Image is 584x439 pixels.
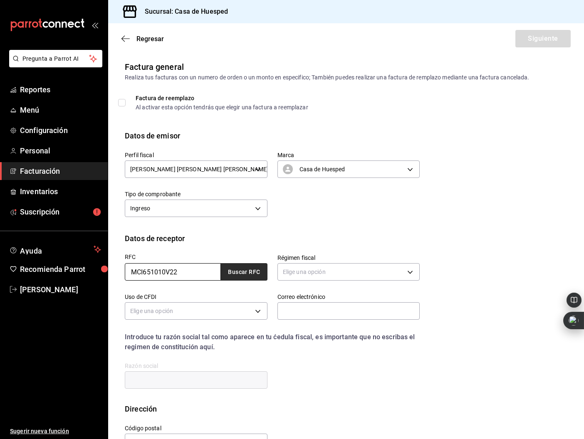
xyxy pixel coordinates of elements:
[277,263,420,281] div: Elige una opción
[20,165,101,177] span: Facturación
[22,54,89,63] span: Pregunta a Parrot AI
[20,284,101,295] span: [PERSON_NAME]
[125,152,267,158] label: Perfil fiscal
[277,255,420,261] label: Régimen fiscal
[221,263,267,281] button: Buscar RFC
[299,165,345,173] span: Casa de Huesped
[20,186,101,197] span: Inventarios
[277,294,420,300] label: Correo electrónico
[130,204,150,212] span: Ingreso
[136,95,308,101] div: Factura de reemplazo
[125,191,267,197] label: Tipo de comprobante
[125,332,420,352] div: Introduce tu razón social tal como aparece en tu ćedula fiscal, es importante que no escribas el ...
[121,35,164,43] button: Regresar
[277,152,420,158] label: Marca
[20,145,101,156] span: Personal
[20,104,101,116] span: Menú
[20,264,101,275] span: Recomienda Parrot
[125,294,267,300] label: Uso de CFDI
[138,7,228,17] h3: Sucursal: Casa de Huesped
[125,61,184,73] div: Factura general
[6,60,102,69] a: Pregunta a Parrot AI
[20,244,90,254] span: Ayuda
[9,50,102,67] button: Pregunta a Parrot AI
[125,363,267,369] label: Razón social
[20,84,101,95] span: Reportes
[125,425,267,431] label: Código postal
[125,254,267,260] label: RFC
[136,35,164,43] span: Regresar
[136,104,308,110] div: Al activar esta opción tendrás que elegir una factura a reemplazar
[20,125,101,136] span: Configuración
[125,302,267,320] div: Elige una opción
[92,22,98,28] button: open_drawer_menu
[10,427,101,436] span: Sugerir nueva función
[125,160,267,178] div: [PERSON_NAME] [PERSON_NAME] [PERSON_NAME]
[20,206,101,217] span: Suscripción
[125,403,157,414] div: Dirección
[125,130,180,141] div: Datos de emisor
[125,233,185,244] div: Datos de receptor
[125,73,567,82] div: Realiza tus facturas con un numero de orden o un monto en especifico; También puedes realizar una...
